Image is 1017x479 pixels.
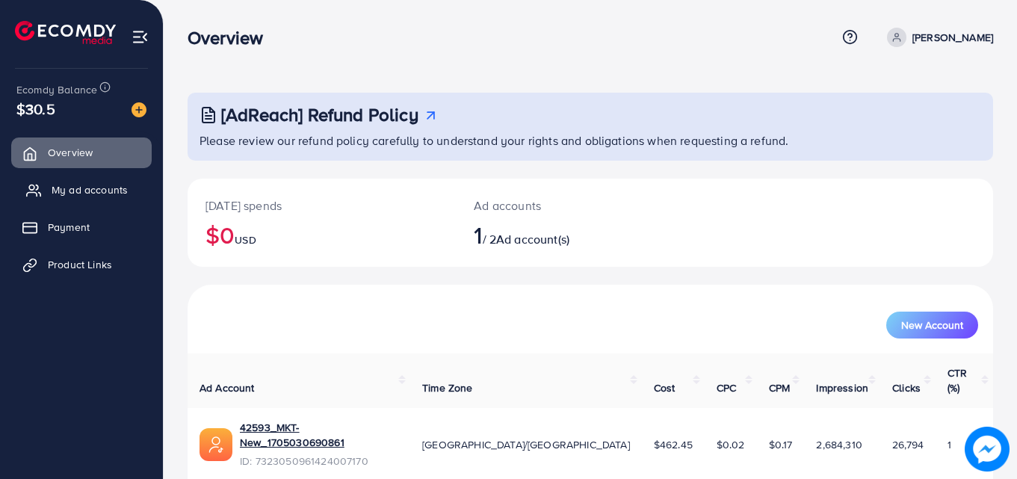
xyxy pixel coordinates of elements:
[11,137,152,167] a: Overview
[496,231,569,247] span: Ad account(s)
[205,220,438,249] h2: $0
[965,427,1010,472] img: image
[422,380,472,395] span: Time Zone
[235,232,256,247] span: USD
[188,27,275,49] h3: Overview
[948,365,967,395] span: CTR (%)
[892,380,921,395] span: Clicks
[48,145,93,160] span: Overview
[132,102,146,117] img: image
[422,437,630,452] span: [GEOGRAPHIC_DATA]/[GEOGRAPHIC_DATA]
[240,420,398,451] a: 42593_MKT-New_1705030690861
[901,320,963,330] span: New Account
[654,437,693,452] span: $462.45
[11,175,152,205] a: My ad accounts
[48,257,112,272] span: Product Links
[11,212,152,242] a: Payment
[474,220,640,249] h2: / 2
[881,28,993,47] a: [PERSON_NAME]
[16,98,55,120] span: $30.5
[52,182,128,197] span: My ad accounts
[132,28,149,46] img: menu
[886,312,978,339] button: New Account
[717,380,736,395] span: CPC
[11,250,152,279] a: Product Links
[912,28,993,46] p: [PERSON_NAME]
[205,197,438,214] p: [DATE] spends
[654,380,676,395] span: Cost
[816,437,862,452] span: 2,684,310
[16,82,97,97] span: Ecomdy Balance
[221,104,418,126] h3: [AdReach] Refund Policy
[200,428,232,461] img: ic-ads-acc.e4c84228.svg
[474,217,482,252] span: 1
[769,437,793,452] span: $0.17
[200,380,255,395] span: Ad Account
[769,380,790,395] span: CPM
[474,197,640,214] p: Ad accounts
[200,132,984,149] p: Please review our refund policy carefully to understand your rights and obligations when requesti...
[48,220,90,235] span: Payment
[948,437,951,452] span: 1
[816,380,868,395] span: Impression
[717,437,745,452] span: $0.02
[15,21,116,44] img: logo
[240,454,398,469] span: ID: 7323050961424007170
[892,437,924,452] span: 26,794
